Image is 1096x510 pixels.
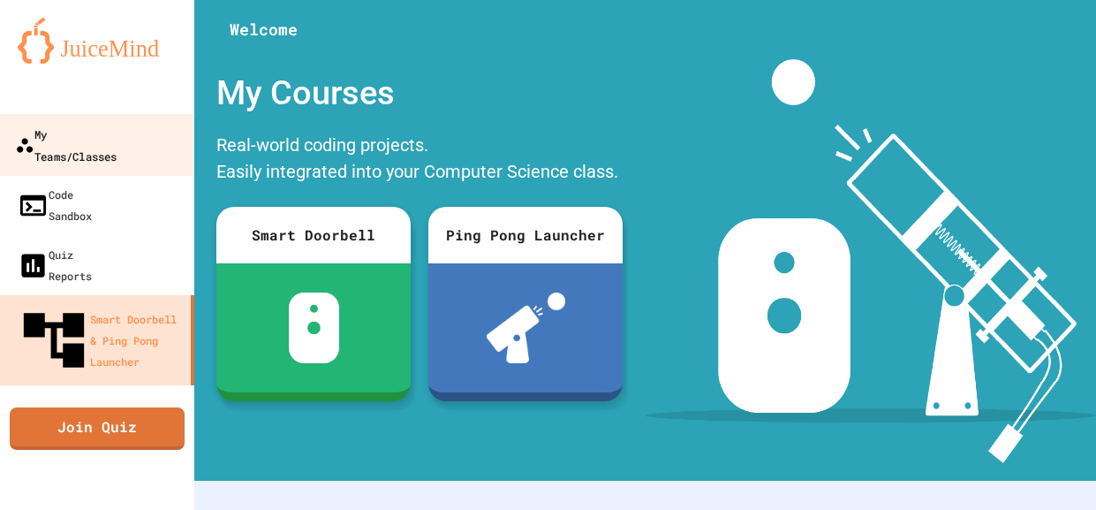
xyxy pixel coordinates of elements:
img: logo-orange.svg [18,18,177,64]
div: Smart Doorbell [216,207,411,263]
img: ppl-with-ball.png [487,293,565,363]
div: Smart Doorbell & Ping Pong Launcher [18,304,184,377]
img: sdb-white.svg [289,293,339,363]
div: My Courses [208,59,631,127]
div: Ping Pong Launcher [428,207,623,263]
div: Code Sandbox [18,184,92,226]
a: Join Quiz [10,407,185,450]
div: Real-world coding projects. Easily integrated into your Computer Science class. [208,127,631,194]
div: Quiz Reports [18,244,92,286]
div: My Teams/Classes [15,123,117,166]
